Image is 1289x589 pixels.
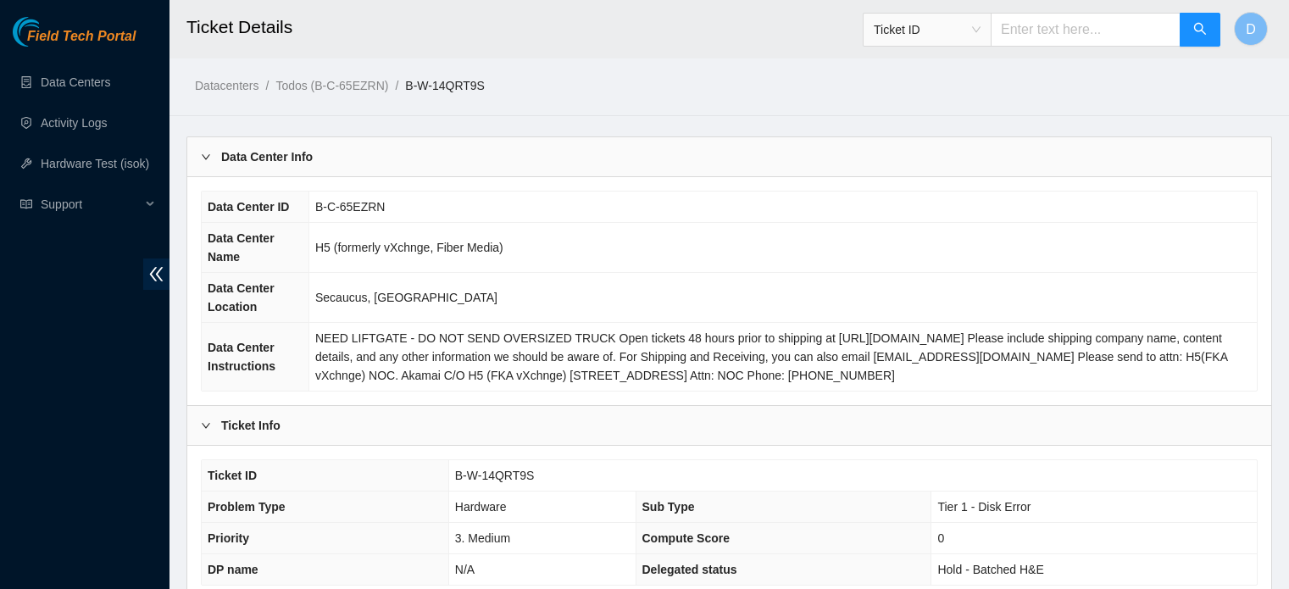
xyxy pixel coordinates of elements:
[1234,12,1268,46] button: D
[455,500,507,514] span: Hardware
[315,291,497,304] span: Secaucus, [GEOGRAPHIC_DATA]
[315,241,503,254] span: H5 (formerly vXchnge, Fiber Media)
[41,75,110,89] a: Data Centers
[13,17,86,47] img: Akamai Technologies
[187,406,1271,445] div: Ticket Info
[208,281,275,314] span: Data Center Location
[221,147,313,166] b: Data Center Info
[41,157,149,170] a: Hardware Test (isok)
[265,79,269,92] span: /
[874,17,981,42] span: Ticket ID
[275,79,388,92] a: Todos (B-C-65EZRN)
[208,200,289,214] span: Data Center ID
[991,13,1181,47] input: Enter text here...
[20,198,32,210] span: read
[208,531,249,545] span: Priority
[143,258,169,290] span: double-left
[208,500,286,514] span: Problem Type
[642,531,730,545] span: Compute Score
[405,79,485,92] a: B-W-14QRT9S
[395,79,398,92] span: /
[315,331,1227,382] span: NEED LIFTGATE - DO NOT SEND OVERSIZED TRUCK Open tickets 48 hours prior to shipping at [URL][DOMA...
[1180,13,1220,47] button: search
[1193,22,1207,38] span: search
[201,152,211,162] span: right
[642,500,695,514] span: Sub Type
[208,469,257,482] span: Ticket ID
[455,563,475,576] span: N/A
[201,420,211,431] span: right
[1246,19,1256,40] span: D
[208,563,258,576] span: DP name
[937,563,1043,576] span: Hold - Batched H&E
[937,531,944,545] span: 0
[41,116,108,130] a: Activity Logs
[642,563,737,576] span: Delegated status
[221,416,281,435] b: Ticket Info
[208,231,275,264] span: Data Center Name
[187,137,1271,176] div: Data Center Info
[455,531,510,545] span: 3. Medium
[27,29,136,45] span: Field Tech Portal
[937,500,1031,514] span: Tier 1 - Disk Error
[195,79,258,92] a: Datacenters
[41,187,141,221] span: Support
[315,200,385,214] span: B-C-65EZRN
[13,31,136,53] a: Akamai TechnologiesField Tech Portal
[208,341,275,373] span: Data Center Instructions
[455,469,535,482] span: B-W-14QRT9S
